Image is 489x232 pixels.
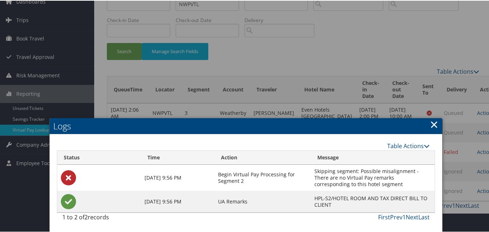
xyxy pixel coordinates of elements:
[214,164,311,190] td: Begin Virtual Pay Processing for Segment 2
[141,164,214,190] td: [DATE] 9:56 PM
[50,117,442,133] h2: Logs
[311,164,435,190] td: Skipping segment: Possible misalignment - There are no Virtual Pay remarks corresponding to this ...
[141,150,214,164] th: Time: activate to sort column ascending
[390,212,402,220] a: Prev
[57,150,141,164] th: Status: activate to sort column ascending
[406,212,418,220] a: Next
[214,150,311,164] th: Action: activate to sort column ascending
[62,212,146,224] div: 1 to 2 of records
[84,212,88,220] span: 2
[418,212,430,220] a: Last
[387,141,430,149] a: Table Actions
[141,190,214,212] td: [DATE] 9:56 PM
[402,212,406,220] a: 1
[311,190,435,212] td: HPL-S2/HOTEL ROOM AND TAX DIRECT BILL TO CLIENT
[214,190,311,212] td: UA Remarks
[378,212,390,220] a: First
[311,150,435,164] th: Message: activate to sort column ascending
[430,116,438,131] a: Close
